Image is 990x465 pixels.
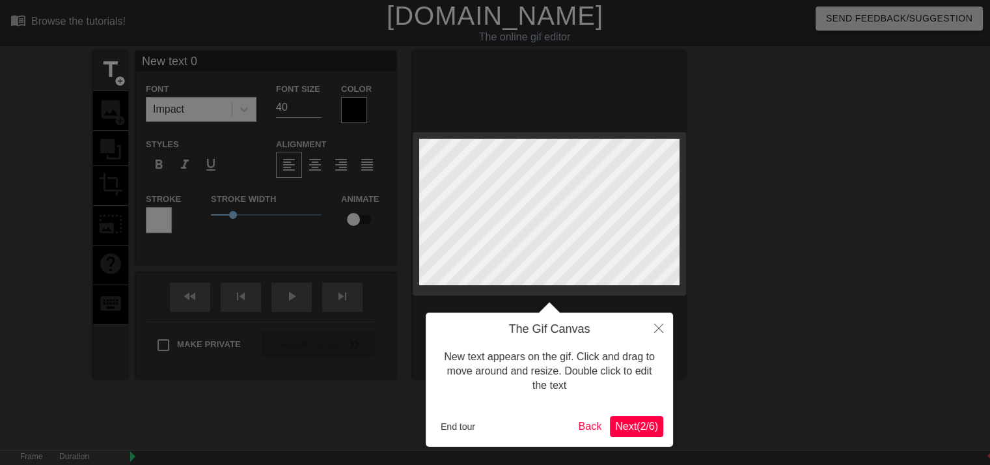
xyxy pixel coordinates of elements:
[573,416,607,437] button: Back
[435,417,480,436] button: End tour
[615,421,658,432] span: Next ( 2 / 6 )
[644,313,673,343] button: Close
[435,322,663,337] h4: The Gif Canvas
[610,416,663,437] button: Next
[435,337,663,406] div: New text appears on the gif. Click and drag to move around and resize. Double click to edit the text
